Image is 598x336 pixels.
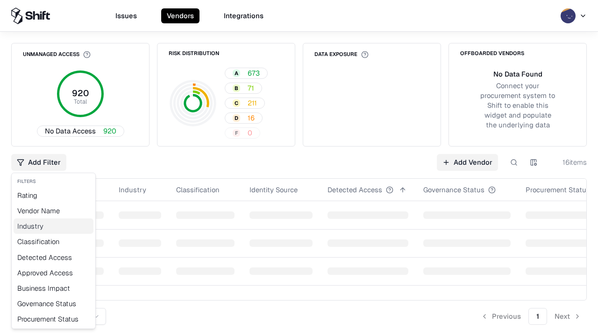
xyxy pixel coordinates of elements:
[14,234,93,249] div: Classification
[14,175,93,188] div: Filters
[11,173,96,329] div: Add Filter
[14,203,93,218] div: Vendor Name
[14,188,93,203] div: Rating
[14,311,93,327] div: Procurement Status
[14,280,93,296] div: Business Impact
[14,250,93,265] div: Detected Access
[14,218,93,234] div: Industry
[14,296,93,311] div: Governance Status
[14,265,93,280] div: Approved Access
